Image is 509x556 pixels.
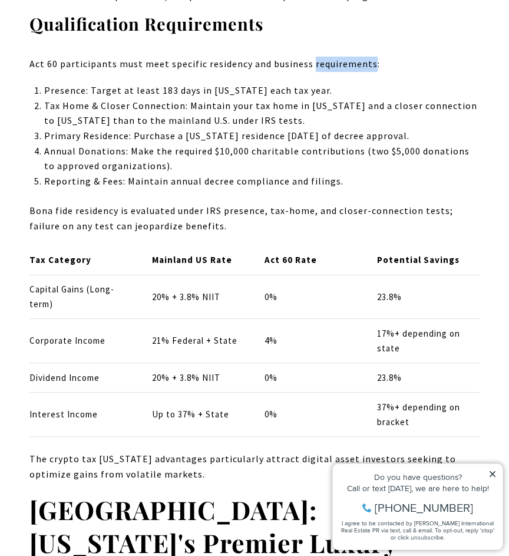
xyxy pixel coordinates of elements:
p: 23.8% [377,371,480,386]
p: Bona fide residency is evaluated under IRS presence, tax-home, and closer-connection tests; failu... [29,203,480,233]
p: 20% + 3.8% NIIT [152,290,245,305]
p: 23.8% [377,290,480,305]
p: 0% [265,290,358,305]
p: 0% [265,371,358,386]
p: 0% [265,407,358,422]
div: Do you have questions? [12,27,170,35]
p: Act 60 Rate [265,253,358,268]
p: 20% + 3.8% NIIT [152,371,245,386]
p: 4% [265,334,358,348]
p: Capital Gains (Long-term) [29,282,132,312]
span: I agree to be contacted by [PERSON_NAME] International Real Estate PR via text, call & email. To ... [15,73,168,95]
div: Call or text [DATE], we are here to help! [12,38,170,46]
p: 37%+ depending on bracket [377,400,480,430]
p: Primary Residence: Purchase a [US_STATE] residence [DATE] of decree approval. [44,129,480,144]
span: [PHONE_NUMBER] [48,55,147,67]
p: Act 60 participants must meet specific residency and business requirements: [29,57,480,72]
p: Up to 37% + State [152,407,245,422]
p: Reporting & Fees: Maintain annual decree compliance and filings. [44,174,480,189]
p: Interest Income [29,407,132,422]
p: 17%+ depending on state [377,327,480,356]
p: The crypto tax [US_STATE] advantages particularly attract digital asset investors seeking to opti... [29,452,480,482]
p: Presence: Target at least 183 days in [US_STATE] each tax year. [44,83,480,98]
p: Tax Home & Closer Connection: Maintain your tax home in [US_STATE] and a closer connection to [US... [44,98,480,129]
strong: Qualification Requirements [29,12,263,35]
p: Potential Savings [377,253,480,268]
p: Annual Donations: Make the required $10,000 charitable contributions (two $5,000 donations to app... [44,144,480,174]
p: Corporate Income [29,334,132,348]
p: Dividend Income [29,371,132,386]
p: Mainland US Rate [152,253,245,268]
p: Tax Category [29,253,132,268]
p: 21% Federal + State [152,334,245,348]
